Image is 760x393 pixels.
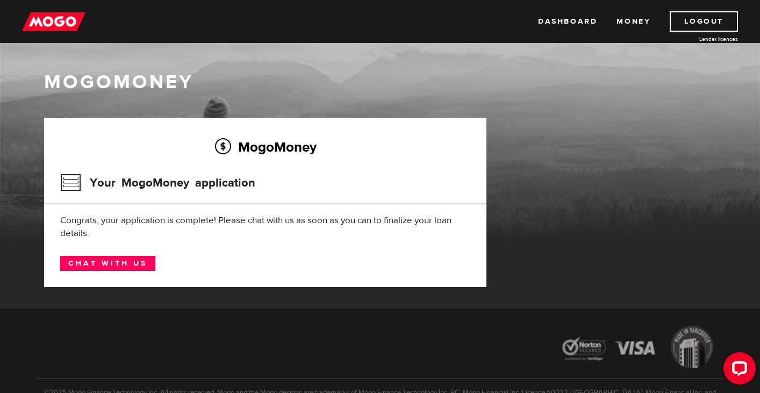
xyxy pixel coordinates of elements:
[22,11,85,32] img: mogo_logo-11ee424be714fa7cbb0f0f49df9e16ec.png
[60,169,255,197] h3: Your MogoMoney application
[538,11,597,32] a: Dashboard
[552,318,724,378] img: legal-icons-92a2ffecb4d32d839781d1b4e4802d7b.png
[60,135,470,158] h2: MogoMoney
[60,214,470,240] div: Congrats, your application is complete! Please chat with us as soon as you can to finalize your l...
[616,11,650,32] a: Money
[657,35,738,43] a: Lender licences
[715,348,760,393] iframe: LiveChat chat widget
[670,11,738,32] a: Logout
[44,71,716,94] h1: MogoMoney
[60,256,155,271] a: Chat with us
